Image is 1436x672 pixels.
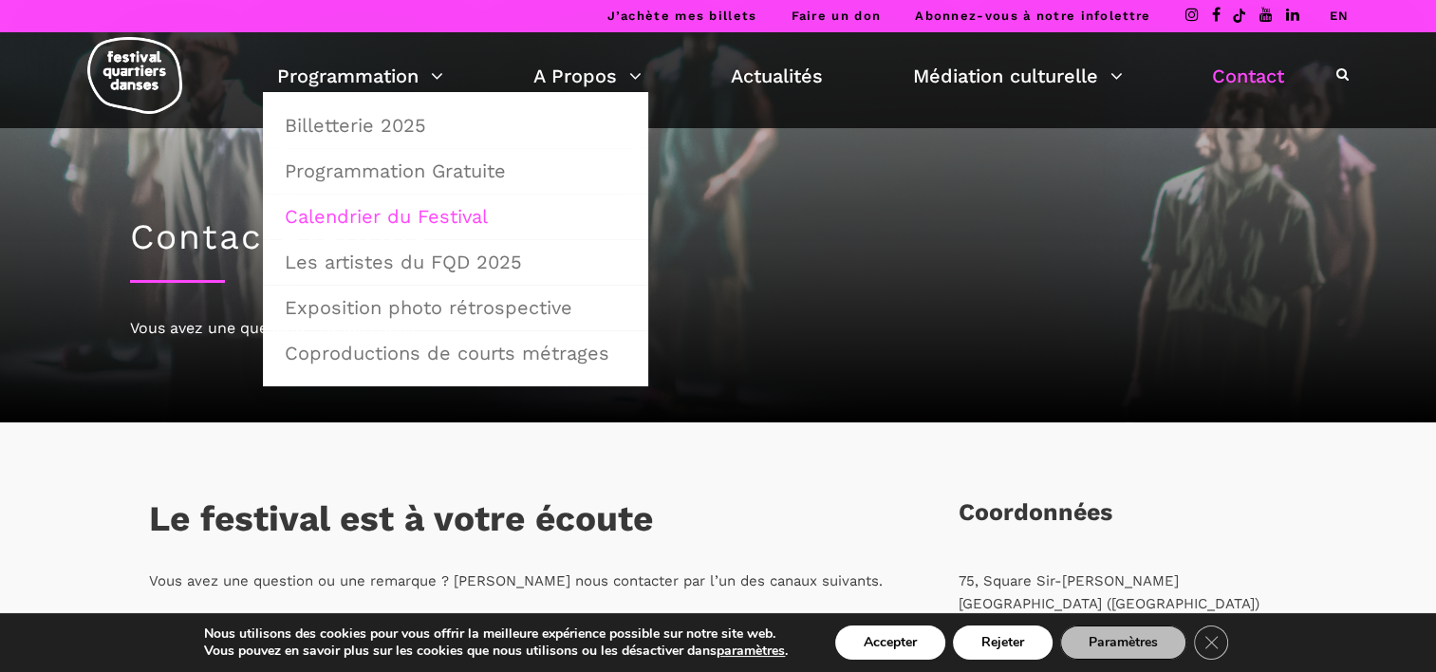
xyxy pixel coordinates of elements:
[1212,60,1284,92] a: Contact
[1194,625,1228,660] button: Close GDPR Cookie Banner
[87,37,182,114] img: logo-fqd-med
[204,643,788,660] p: Vous pouvez en savoir plus sur les cookies que nous utilisons ou les désactiver dans .
[915,9,1150,23] a: Abonnez-vous à notre infolettre
[149,569,883,592] p: Vous avez une question ou une remarque ? [PERSON_NAME] nous contacter par l’un des canaux suivants.
[717,643,785,660] button: paramètres
[953,625,1053,660] button: Rejeter
[130,216,1307,258] h1: Contactez-nous
[273,149,638,193] a: Programmation Gratuite
[273,195,638,238] a: Calendrier du Festival
[130,316,1307,341] div: Vous avez une question? Parlons nous !
[959,569,1288,638] p: 75, Square Sir-[PERSON_NAME] [GEOGRAPHIC_DATA] ([GEOGRAPHIC_DATA]) H4C 3A1
[959,498,1112,546] h3: Coordonnées
[1329,9,1349,23] a: EN
[204,625,788,643] p: Nous utilisons des cookies pour vous offrir la meilleure expérience possible sur notre site web.
[731,60,823,92] a: Actualités
[273,286,638,329] a: Exposition photo rétrospective
[277,60,443,92] a: Programmation
[791,9,881,23] a: Faire un don
[1060,625,1186,660] button: Paramètres
[533,60,642,92] a: A Propos
[913,60,1123,92] a: Médiation culturelle
[835,625,945,660] button: Accepter
[273,331,638,375] a: Coproductions de courts métrages
[606,9,756,23] a: J’achète mes billets
[273,240,638,284] a: Les artistes du FQD 2025
[273,103,638,147] a: Billetterie 2025
[149,498,653,546] h3: Le festival est à votre écoute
